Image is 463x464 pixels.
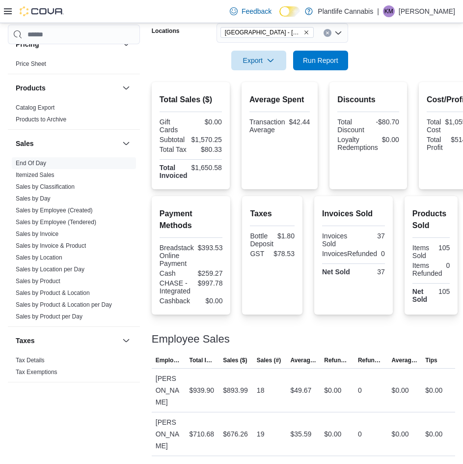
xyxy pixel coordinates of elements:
[289,118,310,126] div: $42.44
[399,5,455,17] p: [PERSON_NAME]
[392,356,418,364] span: Average Refund
[16,160,46,167] a: End Of Day
[370,118,399,126] div: -$80.70
[334,29,342,37] button: Open list of options
[322,208,385,220] h2: Invoices Sold
[194,297,222,305] div: $0.00
[16,39,118,49] button: Pricing
[16,172,54,178] a: Itemized Sales
[189,428,214,440] div: $710.68
[250,208,295,220] h2: Taxes
[160,297,190,305] div: Cashback
[16,368,57,376] span: Tax Exemptions
[16,83,46,93] h3: Products
[16,116,66,123] span: Products to Archive
[189,356,215,364] span: Total Invoiced
[358,384,362,396] div: 0
[152,412,186,456] div: [PERSON_NAME]
[120,38,132,50] button: Pricing
[324,356,350,364] span: Refunds ($)
[16,159,46,167] span: End Of Day
[16,230,58,238] span: Sales by Invoice
[358,428,362,440] div: 0
[160,164,188,179] strong: Total Invoiced
[223,356,247,364] span: Sales ($)
[277,232,295,240] div: $1.80
[16,104,54,112] span: Catalog Export
[16,278,60,285] a: Sales by Product
[16,139,118,148] button: Sales
[382,136,399,144] div: $0.00
[250,232,273,248] div: Bottle Deposit
[20,6,64,16] img: Cova
[412,288,427,303] strong: Net Sold
[189,384,214,396] div: $939.90
[412,244,429,260] div: Items Sold
[16,242,86,250] span: Sales by Invoice & Product
[377,5,379,17] p: |
[412,261,442,277] div: Items Refunded
[160,279,191,295] div: CHASE - Integrated
[192,145,222,153] div: $80.33
[16,183,75,190] a: Sales by Classification
[273,250,295,258] div: $78.53
[322,250,377,258] div: InvoicesRefunded
[446,261,450,269] div: 0
[355,232,385,240] div: 37
[433,244,450,252] div: 105
[16,313,82,320] a: Sales by Product per Day
[220,27,314,38] span: Edmonton - South Common
[291,384,312,396] div: $49.67
[191,164,222,172] div: $1,650.58
[8,58,140,74] div: Pricing
[16,356,45,364] span: Tax Details
[425,384,442,396] div: $0.00
[231,51,286,70] button: Export
[303,29,309,35] button: Remove Edmonton - South Common from selection in this group
[16,301,112,308] a: Sales by Product & Location per Day
[324,384,341,396] div: $0.00
[8,102,140,129] div: Products
[392,384,409,396] div: $0.00
[16,219,96,226] a: Sales by Employee (Tendered)
[324,29,331,37] button: Clear input
[16,104,54,111] a: Catalog Export
[193,269,222,277] div: $259.27
[16,290,90,296] a: Sales by Product & Location
[16,254,62,261] a: Sales by Location
[318,5,373,17] p: Plantlife Cannabis
[160,145,189,153] div: Total Tax
[337,118,366,134] div: Total Discount
[120,82,132,94] button: Products
[16,265,84,273] span: Sales by Location per Day
[293,51,348,70] button: Run Report
[16,242,86,249] a: Sales by Invoice & Product
[152,369,186,412] div: [PERSON_NAME]
[427,118,441,134] div: Total Cost
[194,279,223,287] div: $997.78
[16,369,57,376] a: Tax Exemptions
[160,244,194,267] div: Breadstack Online Payment
[160,269,189,277] div: Cash
[152,333,230,345] h3: Employee Sales
[237,51,280,70] span: Export
[257,356,281,364] span: Sales (#)
[192,118,222,126] div: $0.00
[392,428,409,440] div: $0.00
[8,354,140,382] div: Taxes
[384,5,393,17] span: KM
[358,356,384,364] span: Refunds (#)
[16,289,90,297] span: Sales by Product & Location
[160,118,189,134] div: Gift Cards
[16,60,46,67] a: Price Sheet
[250,250,270,258] div: GST
[16,336,118,346] button: Taxes
[16,336,35,346] h3: Taxes
[249,94,310,106] h2: Average Spent
[425,428,442,440] div: $0.00
[16,301,112,309] span: Sales by Product & Location per Day
[16,83,118,93] button: Products
[383,5,395,17] div: Kati Michalec
[16,357,45,364] a: Tax Details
